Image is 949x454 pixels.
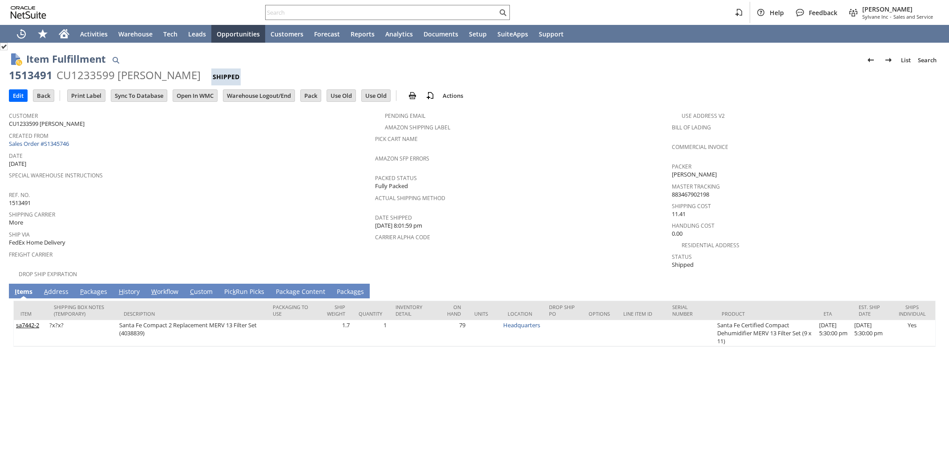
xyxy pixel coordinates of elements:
div: Packaging to Use [273,304,308,317]
input: Use Old [362,90,390,101]
span: FedEx Home Delivery [9,238,65,247]
a: Pick Cart Name [375,135,418,143]
span: Documents [424,30,458,38]
input: Open In WMC [173,90,217,101]
span: [PERSON_NAME] [862,5,933,13]
span: Reports [351,30,375,38]
img: print.svg [407,90,418,101]
td: [DATE] 5:30:00 pm [852,320,889,346]
td: 1 [352,320,389,346]
div: Product [722,310,810,317]
a: Residential Address [682,241,739,249]
span: More [9,218,23,227]
td: Santa Fe Certified Compact Dehumidifier MERV 13 Filter Set (9 x 11) [715,320,817,346]
a: Home [53,25,75,43]
a: Support [533,25,569,43]
img: Previous [865,55,876,65]
td: 1.7 [315,320,352,346]
a: Setup [464,25,492,43]
span: Opportunities [217,30,260,38]
a: Ship Via [9,231,30,238]
img: add-record.svg [425,90,436,101]
svg: logo [11,6,46,19]
span: Setup [469,30,487,38]
span: [DATE] [9,160,26,168]
div: Est. Ship Date [859,304,882,317]
a: Ref. No. [9,191,30,199]
a: Activities [75,25,113,43]
a: Unrolled view on [924,285,935,296]
a: Forecast [309,25,345,43]
a: Bill Of Lading [672,124,711,131]
span: Shipped [672,261,694,269]
svg: Home [59,28,69,39]
span: W [151,287,157,296]
a: Master Tracking [672,183,720,190]
span: Tech [163,30,178,38]
td: ?x?x? [47,320,117,346]
input: Pack [301,90,321,101]
a: Shipping Carrier [9,211,55,218]
span: Customers [271,30,303,38]
a: Drop Ship Expiration [19,270,77,278]
svg: Shortcuts [37,28,48,39]
div: Shortcuts [32,25,53,43]
a: Pending Email [385,112,425,120]
span: P [80,287,84,296]
a: Items [12,287,35,297]
span: Warehouse [118,30,153,38]
a: Address [42,287,71,297]
a: Customers [265,25,309,43]
div: Line Item ID [623,310,659,317]
a: Warehouse [113,25,158,43]
span: Help [770,8,784,17]
span: C [190,287,194,296]
span: - [890,13,892,20]
span: Sylvane Inc [862,13,888,20]
a: Date [9,152,23,160]
div: ETA [824,310,846,317]
a: Shipping Cost [672,202,711,210]
div: Ships Individual [896,304,929,317]
div: Shipped [211,68,241,85]
input: Use Old [327,90,355,101]
span: g [293,287,296,296]
svg: Recent Records [16,28,27,39]
div: Units [474,310,494,317]
div: Location [508,310,536,317]
input: Print Label [68,90,105,101]
span: 1513491 [9,199,31,207]
div: Ship Weight [322,304,345,317]
td: Santa Fe Compact 2 Replacement MERV 13 Filter Set (4038839) [117,320,266,346]
img: Quick Find [110,55,121,65]
a: Headquarters [503,321,540,329]
a: Carrier Alpha Code [375,233,430,241]
span: [DATE] 8:01:59 pm [375,221,422,230]
div: Serial Number [672,304,709,317]
span: Feedback [809,8,837,17]
td: [DATE] 5:30:00 pm [817,320,852,346]
span: A [44,287,48,296]
a: Custom [188,287,215,297]
a: Actual Shipping Method [375,194,445,202]
a: History [117,287,142,297]
a: Actions [439,92,467,100]
div: Shipping Box Notes (Temporary) [54,304,110,317]
div: On Hand [443,304,461,317]
td: 79 [436,320,468,346]
a: Opportunities [211,25,265,43]
input: Sync To Database [111,90,167,101]
div: Drop Ship PO [549,304,575,317]
span: CU1233599 [PERSON_NAME] [9,120,85,128]
a: Sales Order #S1345746 [9,140,71,148]
h1: Item Fulfillment [26,52,106,66]
span: k [233,287,236,296]
a: Reports [345,25,380,43]
input: Edit [9,90,27,101]
span: Analytics [385,30,413,38]
a: Package Content [274,287,327,297]
div: CU1233599 [PERSON_NAME] [57,68,201,82]
img: Next [883,55,894,65]
a: Documents [418,25,464,43]
a: PickRun Picks [222,287,267,297]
